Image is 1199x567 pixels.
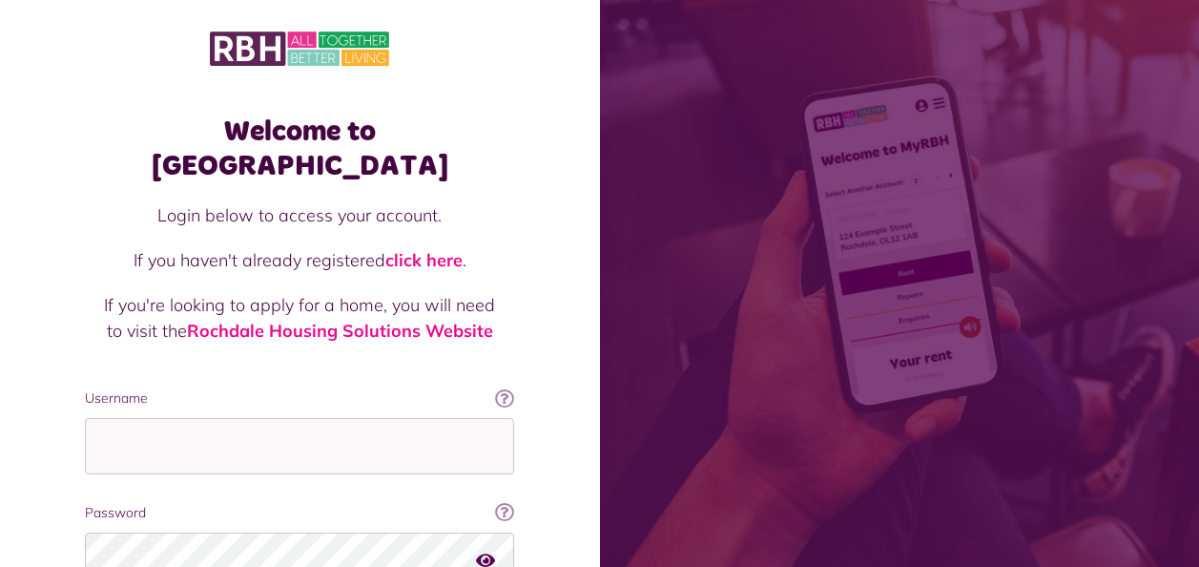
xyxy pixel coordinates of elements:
h1: Welcome to [GEOGRAPHIC_DATA] [85,115,514,183]
p: Login below to access your account. [104,202,495,228]
p: If you're looking to apply for a home, you will need to visit the [104,292,495,344]
label: Password [85,503,514,523]
label: Username [85,388,514,409]
a: Rochdale Housing Solutions Website [187,320,493,342]
p: If you haven't already registered . [104,247,495,273]
a: click here [385,249,463,271]
img: MyRBH [210,29,389,69]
